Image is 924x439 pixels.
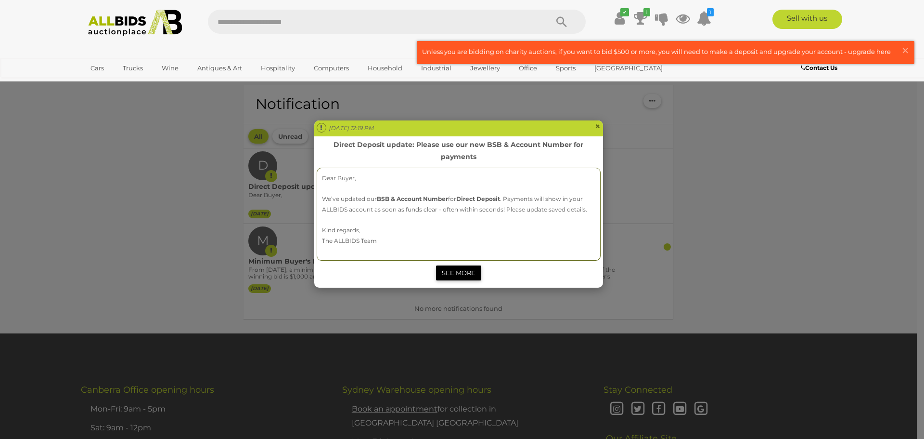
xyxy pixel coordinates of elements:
[317,139,601,163] div: Direct Deposit update: Please use our new BSB & Account Number for payments
[322,173,595,246] p: Dear Buyer, We’ve updated our for . Payments will show in your ALLBIDS account as soon as funds c...
[377,195,448,202] b: BSB & Account Number
[329,123,373,133] div: [DATE] 12:19 PM
[456,195,500,202] b: Direct Deposit
[436,266,481,280] a: SEE MORE
[595,120,601,132] span: ×
[595,122,601,132] button: Close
